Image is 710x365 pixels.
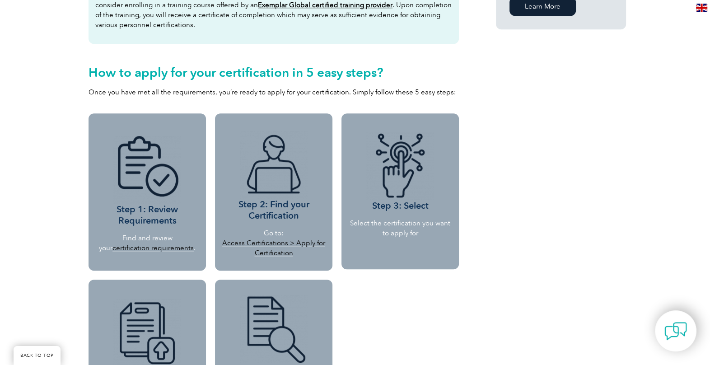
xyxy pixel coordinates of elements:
img: en [696,4,707,12]
h3: Step 2: Find your Certification [220,131,327,221]
h3: Step 3: Select [348,132,452,211]
a: Access Certifications > Apply for Certification [222,239,325,257]
a: BACK TO TOP [14,346,61,365]
a: certification requirements [112,244,194,252]
p: Go to: [220,228,327,258]
p: Find and review your . [99,233,196,253]
a: Exemplar Global certified training provider [258,1,392,9]
h2: How to apply for your certification in 5 easy steps? [89,65,459,80]
img: contact-chat.png [664,320,687,342]
h3: Step 1: Review Requirements [99,136,196,226]
p: Once you have met all the requirements, you’re ready to apply for your certification. Simply foll... [89,87,459,97]
p: Select the certification you want to apply for [348,218,452,238]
